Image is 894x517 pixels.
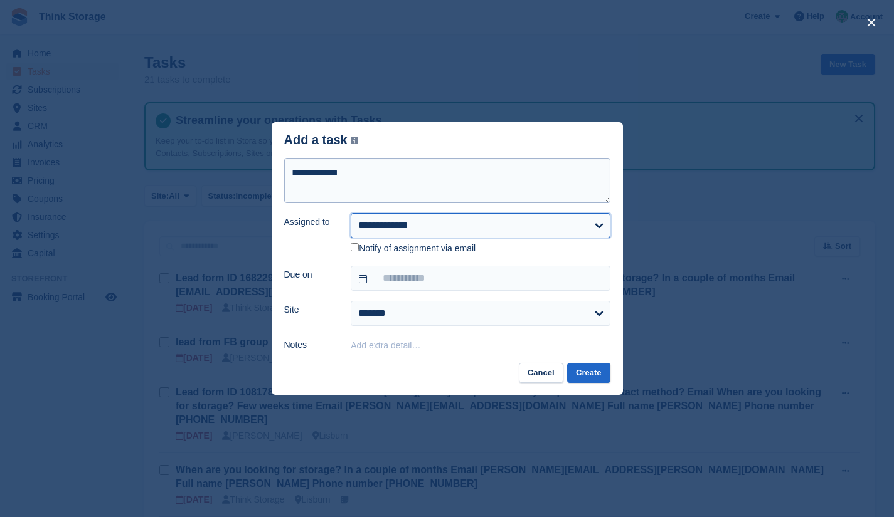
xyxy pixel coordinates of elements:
label: Notify of assignment via email [351,243,476,254]
button: Create [567,363,610,384]
input: Notify of assignment via email [351,243,359,251]
img: icon-info-grey-7440780725fd019a000dd9b08b2336e03edf1995a4989e88bcd33f0948082b44.svg [351,137,358,144]
label: Assigned to [284,216,336,229]
button: Add extra detail… [351,340,420,350]
button: Cancel [519,363,563,384]
button: close [861,13,881,33]
label: Notes [284,338,336,352]
label: Due on [284,268,336,281]
label: Site [284,303,336,316]
div: Add a task [284,133,359,147]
